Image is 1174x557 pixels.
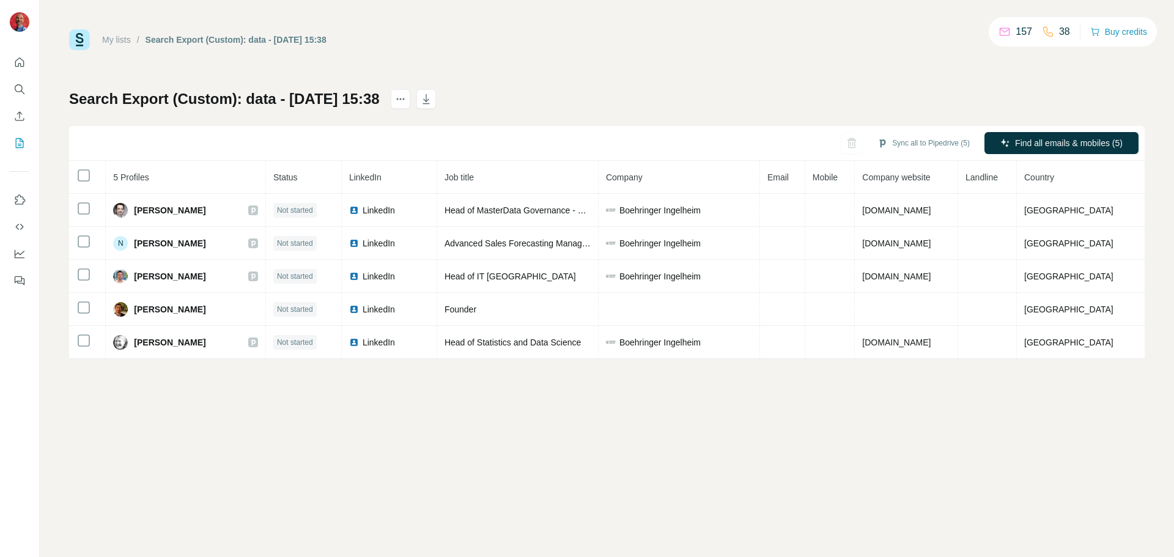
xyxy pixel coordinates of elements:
[277,205,313,216] span: Not started
[363,237,395,249] span: LinkedIn
[349,205,359,215] img: LinkedIn logo
[273,172,298,182] span: Status
[113,203,128,218] img: Avatar
[10,12,29,32] img: Avatar
[277,337,313,348] span: Not started
[69,89,380,109] h1: Search Export (Custom): data - [DATE] 15:38
[445,271,576,281] span: Head of IT [GEOGRAPHIC_DATA]
[445,304,476,314] span: Founder
[1024,205,1113,215] span: [GEOGRAPHIC_DATA]
[349,338,359,347] img: LinkedIn logo
[862,338,931,347] span: [DOMAIN_NAME]
[10,51,29,73] button: Quick start
[146,34,327,46] div: Search Export (Custom): data - [DATE] 15:38
[113,302,128,317] img: Avatar
[10,216,29,238] button: Use Surfe API
[277,271,313,282] span: Not started
[349,238,359,248] img: LinkedIn logo
[445,172,474,182] span: Job title
[1024,238,1113,248] span: [GEOGRAPHIC_DATA]
[862,271,931,281] span: [DOMAIN_NAME]
[619,336,701,349] span: Boehringer Ingelheim
[277,238,313,249] span: Not started
[10,243,29,265] button: Dashboard
[363,270,395,282] span: LinkedIn
[1024,271,1113,281] span: [GEOGRAPHIC_DATA]
[606,242,616,245] img: company-logo
[813,172,838,182] span: Mobile
[134,336,205,349] span: [PERSON_NAME]
[10,105,29,127] button: Enrich CSV
[363,336,395,349] span: LinkedIn
[862,238,931,248] span: [DOMAIN_NAME]
[606,341,616,344] img: company-logo
[1024,304,1113,314] span: [GEOGRAPHIC_DATA]
[134,237,205,249] span: [PERSON_NAME]
[965,172,998,182] span: Landline
[1059,24,1070,39] p: 38
[606,208,616,212] img: company-logo
[134,204,205,216] span: [PERSON_NAME]
[10,270,29,292] button: Feedback
[606,172,643,182] span: Company
[113,172,149,182] span: 5 Profiles
[102,35,131,45] a: My lists
[619,237,701,249] span: Boehringer Ingelheim
[113,236,128,251] div: N
[619,270,701,282] span: Boehringer Ingelheim
[277,304,313,315] span: Not started
[349,304,359,314] img: LinkedIn logo
[113,269,128,284] img: Avatar
[984,132,1139,154] button: Find all emails & mobiles (5)
[606,275,616,278] img: company-logo
[391,89,410,109] button: actions
[1024,172,1054,182] span: Country
[619,204,701,216] span: Boehringer Ingelheim
[445,205,655,215] span: Head of MasterData Governance - Data Domain Owner
[862,205,931,215] span: [DOMAIN_NAME]
[767,172,789,182] span: Email
[1090,23,1147,40] button: Buy credits
[1015,137,1123,149] span: Find all emails & mobiles (5)
[137,34,139,46] li: /
[862,172,930,182] span: Company website
[1024,338,1113,347] span: [GEOGRAPHIC_DATA]
[134,303,205,315] span: [PERSON_NAME]
[113,335,128,350] img: Avatar
[10,78,29,100] button: Search
[134,270,205,282] span: [PERSON_NAME]
[445,238,663,248] span: Advanced Sales Forecasting Manager - Data & Reporting
[869,134,978,152] button: Sync all to Pipedrive (5)
[363,204,395,216] span: LinkedIn
[69,29,90,50] img: Surfe Logo
[1016,24,1032,39] p: 157
[10,189,29,211] button: Use Surfe on LinkedIn
[10,132,29,154] button: My lists
[349,271,359,281] img: LinkedIn logo
[363,303,395,315] span: LinkedIn
[445,338,581,347] span: Head of Statistics and Data Science
[349,172,382,182] span: LinkedIn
